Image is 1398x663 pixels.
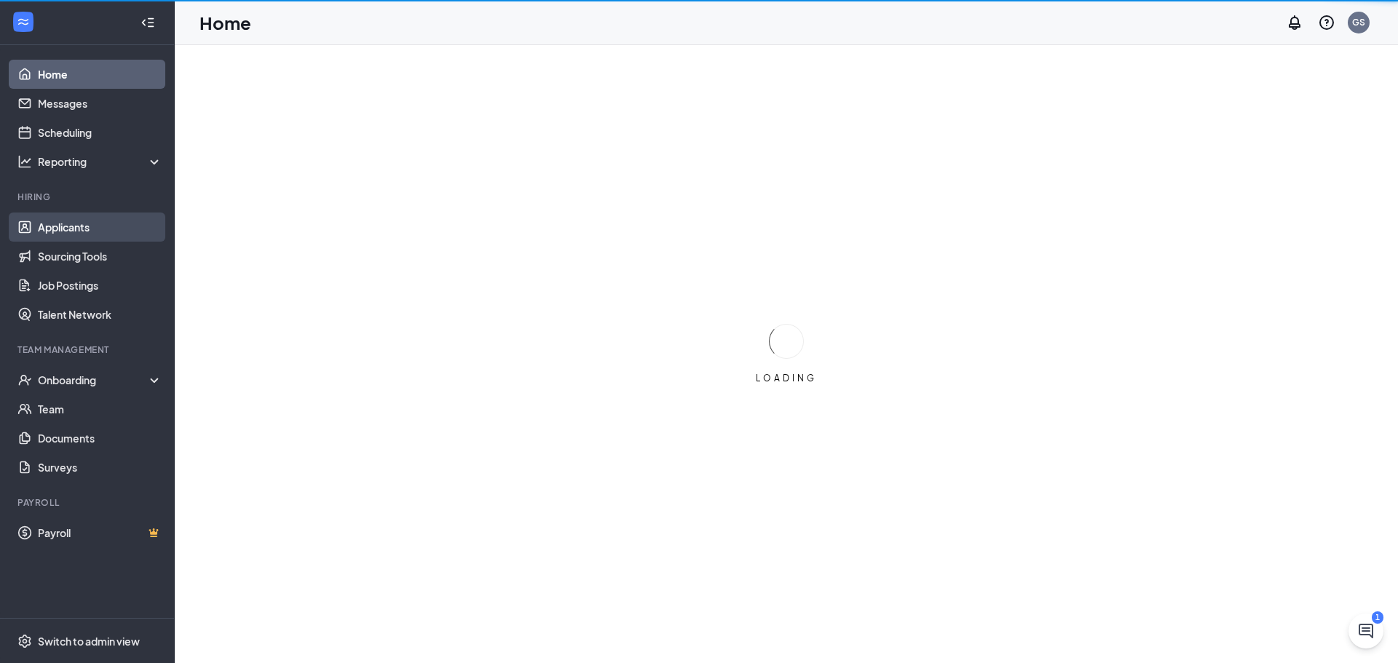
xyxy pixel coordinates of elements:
svg: UserCheck [17,373,32,387]
a: Team [38,394,162,424]
a: Scheduling [38,118,162,147]
div: Reporting [38,154,163,169]
a: Messages [38,89,162,118]
a: PayrollCrown [38,518,162,547]
a: Talent Network [38,300,162,329]
a: Documents [38,424,162,453]
div: Team Management [17,344,159,356]
svg: Settings [17,634,32,648]
div: 1 [1372,611,1383,624]
div: Hiring [17,191,159,203]
button: ChatActive [1348,614,1383,648]
div: Onboarding [38,373,150,387]
h1: Home [200,10,251,35]
div: GS [1352,16,1365,28]
div: LOADING [750,372,823,384]
div: Payroll [17,496,159,509]
div: Switch to admin view [38,634,140,648]
svg: WorkstreamLogo [16,15,31,29]
a: Home [38,60,162,89]
svg: Analysis [17,154,32,169]
svg: Collapse [141,15,155,30]
a: Surveys [38,453,162,482]
a: Applicants [38,213,162,242]
a: Job Postings [38,271,162,300]
svg: QuestionInfo [1318,14,1335,31]
svg: ChatActive [1357,622,1375,640]
a: Sourcing Tools [38,242,162,271]
svg: Notifications [1286,14,1303,31]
